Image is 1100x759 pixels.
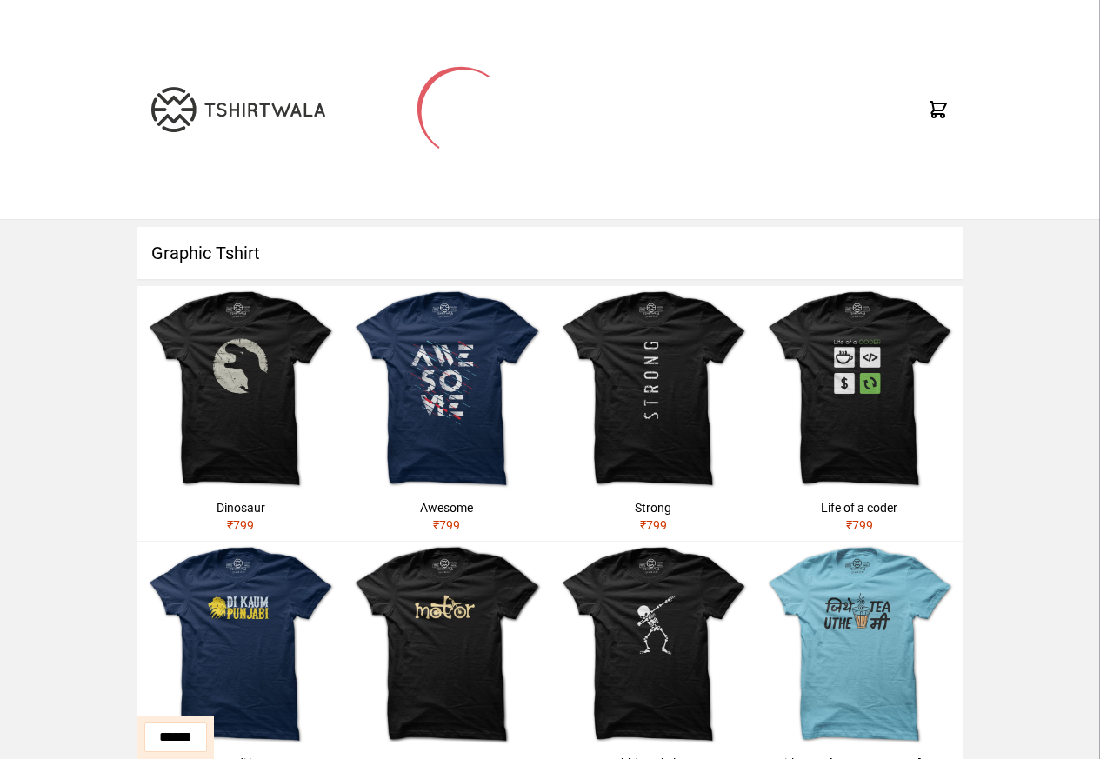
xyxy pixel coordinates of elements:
[550,286,757,492] img: strong.jpg
[137,286,343,541] a: Dinosaur₹799
[343,286,550,492] img: awesome.jpg
[763,499,956,516] div: Life of a coder
[227,518,254,532] span: ₹ 799
[343,286,550,541] a: Awesome₹799
[350,499,543,516] div: Awesome
[557,499,750,516] div: Strong
[640,518,667,532] span: ₹ 799
[550,286,757,541] a: Strong₹799
[137,227,963,279] h1: Graphic Tshirt
[757,542,963,748] img: jithe-tea-uthe-me.jpg
[550,542,757,748] img: skeleton-dabbing.jpg
[433,518,460,532] span: ₹ 799
[137,286,343,492] img: dinosaur.jpg
[757,286,963,492] img: life-of-a-coder.jpg
[343,542,550,748] img: motor.jpg
[137,542,343,748] img: shera-di-kaum-punjabi-1.jpg
[846,518,873,532] span: ₹ 799
[151,87,325,132] img: TW-LOGO-400-104.png
[144,499,337,516] div: Dinosaur
[757,286,963,541] a: Life of a coder₹799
